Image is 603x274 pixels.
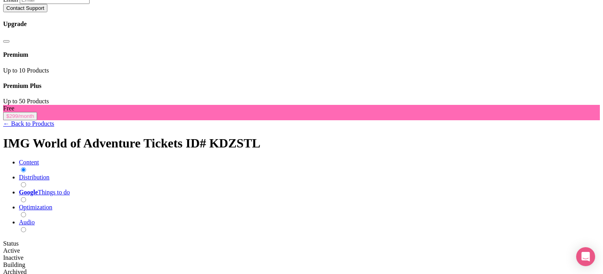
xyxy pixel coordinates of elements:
h4: Premium [3,51,600,58]
a: Distribution [19,174,49,181]
div: Up to 10 Products [3,67,600,74]
div: Open Intercom Messenger [576,247,595,266]
button: $299/month [3,112,37,120]
div: Active [3,247,600,254]
span: IMG World of Adventure Tickets [3,136,183,150]
a: Audio [19,219,35,226]
button: Close [3,40,9,43]
div: Up to 50 Products [3,98,600,105]
strong: Google [19,189,38,196]
div: Free [3,105,600,112]
div: Inactive [3,254,600,261]
span: Status [3,240,19,247]
button: Contact Support [3,4,47,12]
a: GoogleThings to do [19,189,70,196]
h4: Premium Plus [3,82,600,89]
div: Building [3,261,600,268]
a: Optimization [19,204,52,211]
a: Content [19,159,39,166]
h4: Upgrade [3,21,600,28]
span: ID# KDZSTL [186,136,260,150]
a: ← Back to Products [3,120,54,127]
